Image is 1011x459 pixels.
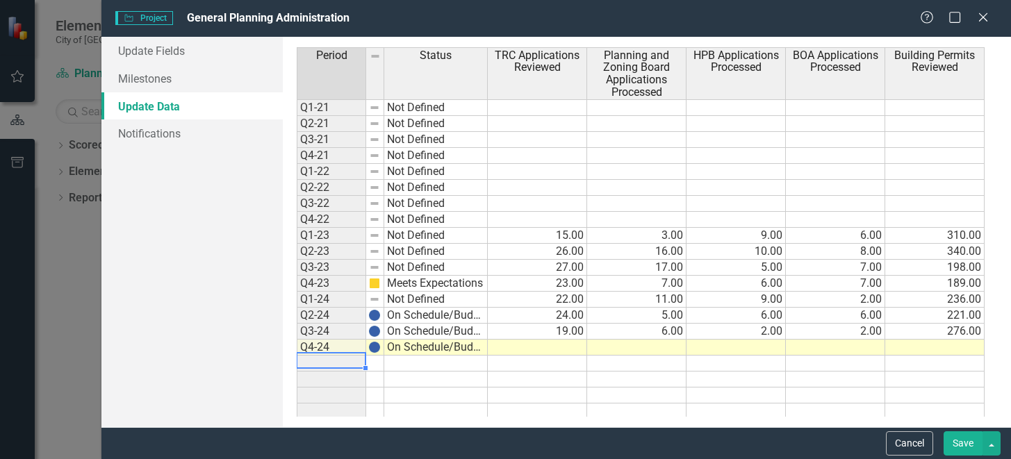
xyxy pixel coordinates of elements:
span: BOA Applications Processed [789,49,882,74]
img: B+79dcU6mslSAAAAABJRU5ErkJggg== [369,326,380,337]
span: Planning and Zoning Board Applications Processed [590,49,683,98]
img: 8DAGhfEEPCf229AAAAAElFTkSuQmCC [369,150,380,161]
td: 189.00 [885,276,985,292]
a: Notifications [101,119,283,147]
td: 3.00 [587,228,687,244]
td: On Schedule/Budget [384,324,488,340]
td: Not Defined [384,148,488,164]
td: Not Defined [384,164,488,180]
td: Not Defined [384,228,488,244]
span: Building Permits Reviewed [888,49,981,74]
td: Not Defined [384,292,488,308]
td: 2.00 [786,324,885,340]
td: 9.00 [687,228,786,244]
td: 6.00 [687,276,786,292]
td: 10.00 [687,244,786,260]
td: 5.00 [687,260,786,276]
td: Q2-24 [297,308,366,324]
td: Q3-22 [297,196,366,212]
td: Not Defined [384,244,488,260]
td: Q3-24 [297,324,366,340]
td: 22.00 [488,292,587,308]
img: 8DAGhfEEPCf229AAAAAElFTkSuQmCC [369,118,380,129]
td: 9.00 [687,292,786,308]
a: Update Fields [101,37,283,65]
span: Project [115,11,173,25]
td: 310.00 [885,228,985,244]
td: Q3-23 [297,260,366,276]
td: 11.00 [587,292,687,308]
td: 16.00 [587,244,687,260]
td: Not Defined [384,180,488,196]
td: Not Defined [384,116,488,132]
td: 6.00 [786,228,885,244]
td: 19.00 [488,324,587,340]
td: 198.00 [885,260,985,276]
td: Q1-22 [297,164,366,180]
td: Q3-21 [297,132,366,148]
td: 23.00 [488,276,587,292]
td: Q2-23 [297,244,366,260]
td: 340.00 [885,244,985,260]
td: 15.00 [488,228,587,244]
img: B+79dcU6mslSAAAAABJRU5ErkJggg== [369,342,380,353]
button: Cancel [886,431,933,456]
img: 8DAGhfEEPCf229AAAAAElFTkSuQmCC [369,214,380,225]
td: 221.00 [885,308,985,324]
td: On Schedule/Budget [384,308,488,324]
td: 6.00 [687,308,786,324]
td: 26.00 [488,244,587,260]
a: Milestones [101,65,283,92]
td: Q4-21 [297,148,366,164]
td: 7.00 [786,260,885,276]
td: Not Defined [384,212,488,228]
td: 5.00 [587,308,687,324]
img: cBAA0RP0Y6D5n+AAAAAElFTkSuQmCC [369,278,380,289]
td: Q1-21 [297,99,366,116]
img: 8DAGhfEEPCf229AAAAAElFTkSuQmCC [369,134,380,145]
td: 7.00 [786,276,885,292]
td: 7.00 [587,276,687,292]
img: B+79dcU6mslSAAAAABJRU5ErkJggg== [369,310,380,321]
img: 8DAGhfEEPCf229AAAAAElFTkSuQmCC [369,230,380,241]
td: Meets Expectations [384,276,488,292]
td: 276.00 [885,324,985,340]
td: Q1-24 [297,292,366,308]
td: 2.00 [786,292,885,308]
img: 8DAGhfEEPCf229AAAAAElFTkSuQmCC [370,51,381,62]
td: 2.00 [687,324,786,340]
td: Q1-23 [297,228,366,244]
td: 236.00 [885,292,985,308]
img: 8DAGhfEEPCf229AAAAAElFTkSuQmCC [369,262,380,273]
td: On Schedule/Budget [384,340,488,356]
td: Not Defined [384,99,488,116]
td: Q4-24 [297,340,366,356]
td: 8.00 [786,244,885,260]
button: Save [944,431,983,456]
td: 6.00 [587,324,687,340]
img: 8DAGhfEEPCf229AAAAAElFTkSuQmCC [369,294,380,305]
span: HPB Applications Processed [689,49,782,74]
td: 24.00 [488,308,587,324]
img: 8DAGhfEEPCf229AAAAAElFTkSuQmCC [369,198,380,209]
span: TRC Applications Reviewed [491,49,584,74]
td: Not Defined [384,260,488,276]
img: 8DAGhfEEPCf229AAAAAElFTkSuQmCC [369,102,380,113]
td: 6.00 [786,308,885,324]
td: Q4-22 [297,212,366,228]
img: 8DAGhfEEPCf229AAAAAElFTkSuQmCC [369,166,380,177]
span: General Planning Administration [187,11,350,24]
td: Not Defined [384,196,488,212]
img: 8DAGhfEEPCf229AAAAAElFTkSuQmCC [369,182,380,193]
span: Status [420,49,452,62]
td: 27.00 [488,260,587,276]
td: Not Defined [384,132,488,148]
td: Q2-22 [297,180,366,196]
a: Update Data [101,92,283,120]
td: Q2-21 [297,116,366,132]
img: 8DAGhfEEPCf229AAAAAElFTkSuQmCC [369,246,380,257]
span: Period [316,49,347,62]
td: Q4-23 [297,276,366,292]
td: 17.00 [587,260,687,276]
